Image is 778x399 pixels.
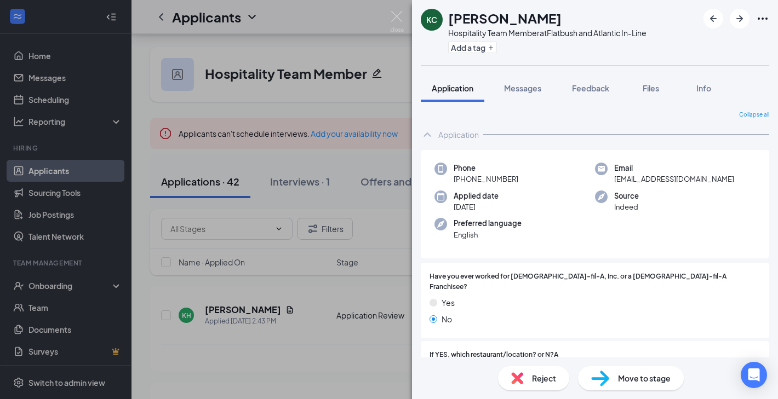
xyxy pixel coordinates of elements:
[454,201,499,212] span: [DATE]
[442,297,455,309] span: Yes
[614,163,734,174] span: Email
[532,372,556,384] span: Reject
[430,350,558,360] span: If YES, which restaurant/location? or N?A
[442,313,452,325] span: No
[572,83,609,93] span: Feedback
[614,190,639,201] span: Source
[430,271,760,292] span: Have you ever worked for [DEMOGRAPHIC_DATA]-fil-A, Inc. or a [DEMOGRAPHIC_DATA]-fil-A Franchisee?
[756,12,769,25] svg: Ellipses
[454,174,518,184] span: [PHONE_NUMBER]
[739,111,769,119] span: Collapse all
[707,12,720,25] svg: ArrowLeftNew
[448,9,562,27] h1: [PERSON_NAME]
[703,9,723,28] button: ArrowLeftNew
[730,9,750,28] button: ArrowRight
[421,128,434,141] svg: ChevronUp
[454,218,522,229] span: Preferred language
[426,14,437,25] div: KC
[432,83,473,93] span: Application
[488,44,494,51] svg: Plus
[733,12,746,25] svg: ArrowRight
[741,362,767,388] div: Open Intercom Messenger
[454,190,499,201] span: Applied date
[618,372,671,384] span: Move to stage
[504,83,541,93] span: Messages
[454,163,518,174] span: Phone
[614,174,734,184] span: [EMAIL_ADDRESS][DOMAIN_NAME]
[448,42,497,53] button: PlusAdd a tag
[438,129,479,140] div: Application
[448,27,647,38] div: Hospitality Team Member at Flatbush and Atlantic In-Line
[696,83,711,93] span: Info
[643,83,659,93] span: Files
[454,229,522,240] span: English
[614,201,639,212] span: Indeed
